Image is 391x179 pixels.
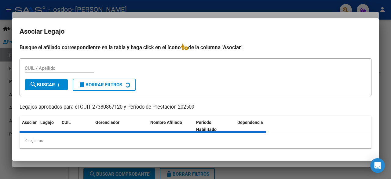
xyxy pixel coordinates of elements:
[93,116,148,136] datatable-header-cell: Gerenciador
[20,103,371,111] p: Legajos aprobados para el CUIT 27380867120 y Período de Prestación 202509
[22,120,37,125] span: Asociar
[20,43,371,51] h4: Busque el afiliado correspondiente en la tabla y haga click en el ícono de la columna "Asociar".
[30,81,37,88] mat-icon: search
[370,158,385,173] div: Open Intercom Messenger
[235,116,281,136] datatable-header-cell: Dependencia
[59,116,93,136] datatable-header-cell: CUIL
[95,120,119,125] span: Gerenciador
[25,79,68,90] button: Buscar
[78,81,86,88] mat-icon: delete
[38,116,59,136] datatable-header-cell: Legajo
[78,82,122,88] span: Borrar Filtros
[73,79,136,91] button: Borrar Filtros
[196,120,217,132] span: Periodo Habilitado
[194,116,235,136] datatable-header-cell: Periodo Habilitado
[30,82,55,88] span: Buscar
[20,133,371,148] div: 0 registros
[62,120,71,125] span: CUIL
[40,120,54,125] span: Legajo
[20,116,38,136] datatable-header-cell: Asociar
[150,120,182,125] span: Nombre Afiliado
[237,120,263,125] span: Dependencia
[20,26,371,37] h2: Asociar Legajo
[148,116,194,136] datatable-header-cell: Nombre Afiliado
